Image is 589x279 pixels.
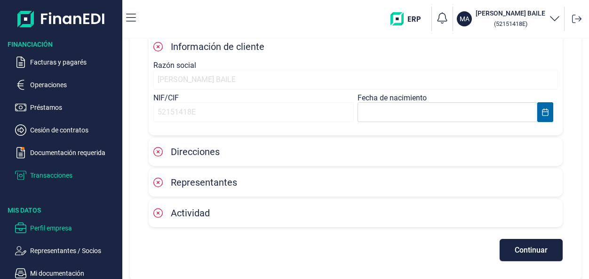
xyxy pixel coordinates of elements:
h3: [PERSON_NAME] BAILE [476,8,545,18]
p: Mi documentación [30,268,119,279]
button: Facturas y pagarés [15,57,119,68]
button: Operaciones [15,79,119,90]
p: MA [460,14,470,24]
button: Continuar [500,239,563,261]
p: Documentación requerida [30,147,119,158]
button: Representantes / Socios [15,245,119,256]
small: Copiar cif [494,20,527,27]
span: Información de cliente [171,41,264,52]
img: Logo de aplicación [17,8,105,30]
button: Cesión de contratos [15,124,119,136]
p: Cesión de contratos [30,124,119,136]
button: Choose Date [537,102,553,122]
button: MA[PERSON_NAME] BAILE (52151418E) [457,8,560,29]
span: Representantes [171,177,237,188]
span: Continuar [515,246,548,254]
p: Operaciones [30,79,119,90]
button: Perfil empresa [15,222,119,234]
button: Mi documentación [15,268,119,279]
button: Transacciones [15,170,119,181]
p: Préstamos [30,102,119,113]
span: Actividad [171,207,210,219]
p: Facturas y pagarés [30,57,119,68]
p: Transacciones [30,170,119,181]
span: Direcciones [171,146,220,157]
img: erp [390,12,428,25]
button: Documentación requerida [15,147,119,158]
label: NIF/CIF [153,93,179,102]
button: Préstamos [15,102,119,113]
label: Razón social [153,61,196,70]
label: Fecha de nacimiento [358,93,427,102]
p: Perfil empresa [30,222,119,234]
p: Representantes / Socios [30,245,119,256]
